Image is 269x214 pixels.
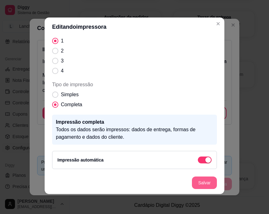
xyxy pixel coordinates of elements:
span: Simples [61,91,79,98]
div: Tipo de impressão [52,81,217,108]
span: Completa [61,101,82,108]
header: Editando impressora [45,17,224,36]
span: 2 [61,47,64,55]
span: 3 [61,57,64,65]
span: 1 [61,37,64,45]
p: Impressão completa [56,118,213,126]
span: Tipo de impressão [52,81,217,88]
button: Close [213,19,223,29]
label: Impressão automática [57,157,104,162]
div: Número de cópias [52,27,217,75]
span: 4 [61,67,64,75]
button: Salvar [192,177,217,189]
p: Todos os dados serão impressos: dados de entrega, formas de pagamento e dados do cliente. [56,126,213,141]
